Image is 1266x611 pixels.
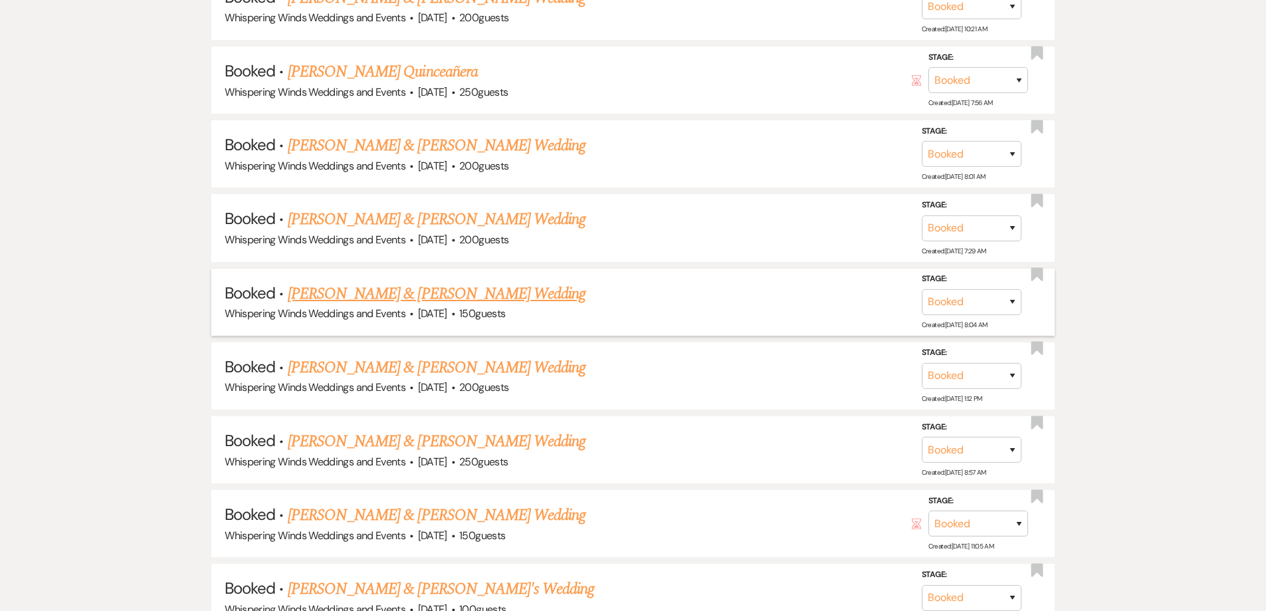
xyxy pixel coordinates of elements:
span: Created: [DATE] 10:21 AM [922,25,987,33]
span: [DATE] [418,455,447,469]
span: Booked [225,61,275,81]
span: [DATE] [418,233,447,247]
span: 200 guests [459,380,508,394]
span: Created: [DATE] 8:04 AM [922,320,988,329]
label: Stage: [922,198,1021,213]
span: Booked [225,283,275,303]
span: Booked [225,356,275,377]
span: Created: [DATE] 7:56 AM [928,98,993,107]
span: [DATE] [418,11,447,25]
span: 200 guests [459,11,508,25]
label: Stage: [928,494,1028,509]
span: 200 guests [459,159,508,173]
a: [PERSON_NAME] & [PERSON_NAME] Wedding [288,429,585,453]
a: [PERSON_NAME] & [PERSON_NAME] Wedding [288,503,585,527]
label: Stage: [928,51,1028,65]
label: Stage: [922,568,1021,582]
a: [PERSON_NAME] & [PERSON_NAME] Wedding [288,207,585,231]
span: Whispering Winds Weddings and Events [225,233,405,247]
span: Whispering Winds Weddings and Events [225,380,405,394]
span: [DATE] [418,159,447,173]
a: [PERSON_NAME] & [PERSON_NAME] Wedding [288,356,585,380]
span: Whispering Winds Weddings and Events [225,529,405,543]
span: 250 guests [459,85,508,99]
span: [DATE] [418,306,447,320]
span: Booked [225,208,275,229]
span: Created: [DATE] 7:29 AM [922,247,986,255]
span: Booked [225,504,275,525]
span: Whispering Winds Weddings and Events [225,306,405,320]
a: [PERSON_NAME] & [PERSON_NAME] Wedding [288,282,585,306]
span: Booked [225,134,275,155]
span: Created: [DATE] 8:01 AM [922,172,986,181]
a: [PERSON_NAME] Quinceañera [288,60,478,84]
span: Created: [DATE] 11:05 AM [928,542,994,550]
span: Created: [DATE] 1:12 PM [922,394,982,403]
label: Stage: [922,272,1021,287]
span: Whispering Winds Weddings and Events [225,11,405,25]
span: 200 guests [459,233,508,247]
span: Whispering Winds Weddings and Events [225,159,405,173]
span: Whispering Winds Weddings and Events [225,455,405,469]
span: Created: [DATE] 8:57 AM [922,468,986,477]
label: Stage: [922,346,1021,360]
span: Whispering Winds Weddings and Events [225,85,405,99]
label: Stage: [922,420,1021,434]
a: [PERSON_NAME] & [PERSON_NAME] Wedding [288,134,585,158]
label: Stage: [922,124,1021,139]
span: [DATE] [418,380,447,394]
span: 250 guests [459,455,508,469]
span: 150 guests [459,306,505,320]
span: [DATE] [418,85,447,99]
a: [PERSON_NAME] & [PERSON_NAME]'s Wedding [288,577,595,601]
span: 150 guests [459,529,505,543]
span: Booked [225,578,275,598]
span: Booked [225,430,275,451]
span: [DATE] [418,529,447,543]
